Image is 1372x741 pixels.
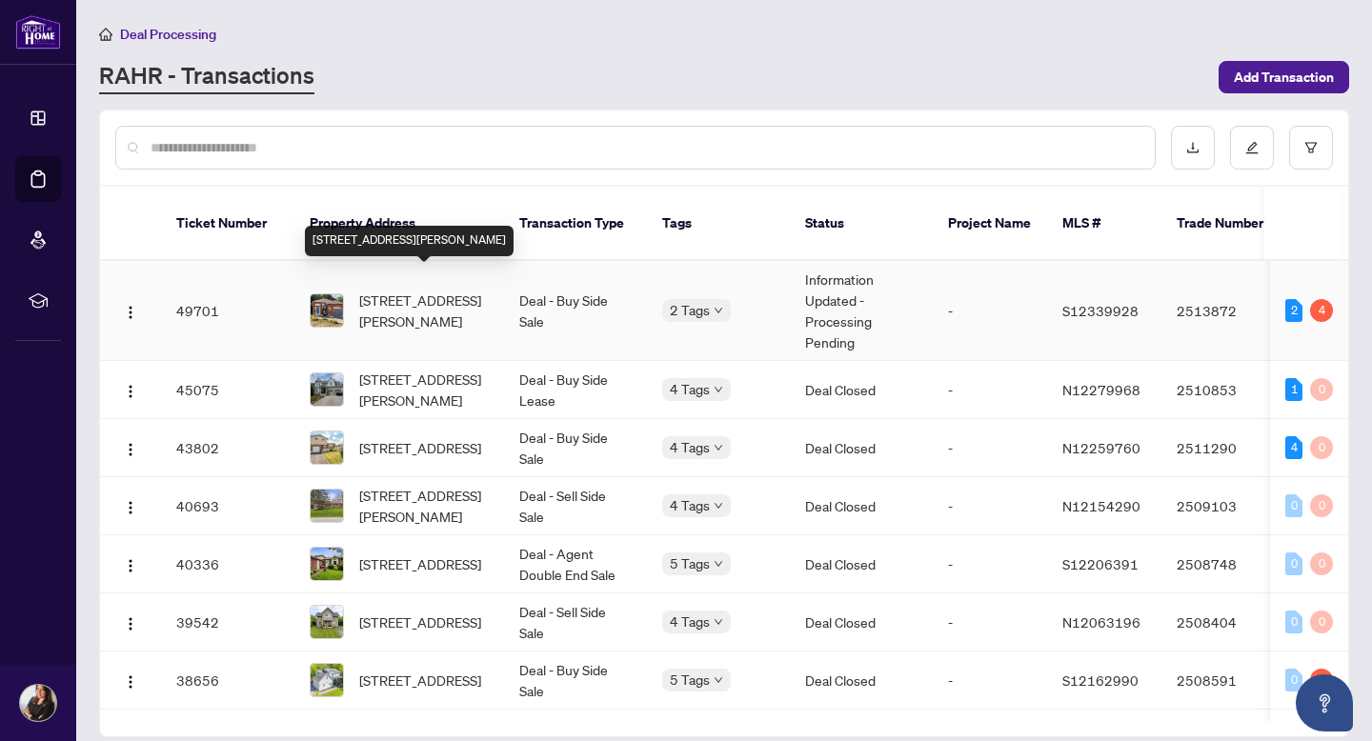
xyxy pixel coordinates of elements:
[933,187,1047,261] th: Project Name
[790,187,933,261] th: Status
[790,535,933,593] td: Deal Closed
[504,593,647,651] td: Deal - Sell Side Sale
[714,675,723,685] span: down
[1285,299,1302,322] div: 2
[1285,611,1302,633] div: 0
[311,606,343,638] img: thumbnail-img
[115,374,146,405] button: Logo
[115,295,146,326] button: Logo
[1296,674,1353,731] button: Open asap
[1310,611,1333,633] div: 0
[161,261,294,361] td: 49701
[790,261,933,361] td: Information Updated - Processing Pending
[311,548,343,580] img: thumbnail-img
[1161,477,1295,535] td: 2509103
[1310,436,1333,459] div: 0
[161,187,294,261] th: Ticket Number
[647,187,790,261] th: Tags
[115,665,146,695] button: Logo
[504,535,647,593] td: Deal - Agent Double End Sale
[311,490,343,522] img: thumbnail-img
[305,226,514,256] div: [STREET_ADDRESS][PERSON_NAME]
[1310,552,1333,575] div: 0
[115,491,146,521] button: Logo
[1062,302,1139,319] span: S12339928
[1285,436,1302,459] div: 4
[123,674,138,690] img: Logo
[1289,126,1333,170] button: filter
[1310,494,1333,517] div: 0
[504,261,647,361] td: Deal - Buy Side Sale
[161,593,294,651] td: 39542
[311,294,343,327] img: thumbnail-img
[123,500,138,515] img: Logo
[790,419,933,477] td: Deal Closed
[1161,651,1295,710] td: 2508591
[115,607,146,637] button: Logo
[1285,494,1302,517] div: 0
[99,60,314,94] a: RAHR - Transactions
[1047,187,1161,261] th: MLS #
[504,651,647,710] td: Deal - Buy Side Sale
[933,361,1047,419] td: -
[99,28,112,41] span: home
[1234,62,1334,92] span: Add Transaction
[123,384,138,399] img: Logo
[161,477,294,535] td: 40693
[161,535,294,593] td: 40336
[504,419,647,477] td: Deal - Buy Side Sale
[1219,61,1349,93] button: Add Transaction
[670,611,710,632] span: 4 Tags
[1310,299,1333,322] div: 4
[359,553,481,574] span: [STREET_ADDRESS]
[790,361,933,419] td: Deal Closed
[933,477,1047,535] td: -
[359,611,481,632] span: [STREET_ADDRESS]
[311,373,343,406] img: thumbnail-img
[359,670,481,691] span: [STREET_ADDRESS]
[714,559,723,569] span: down
[1285,378,1302,401] div: 1
[311,664,343,696] img: thumbnail-img
[504,477,647,535] td: Deal - Sell Side Sale
[670,436,710,458] span: 4 Tags
[1062,381,1140,398] span: N12279968
[1161,361,1295,419] td: 2510853
[294,187,504,261] th: Property Address
[1161,187,1295,261] th: Trade Number
[714,501,723,511] span: down
[1062,613,1140,631] span: N12063196
[1285,669,1302,691] div: 0
[1186,141,1200,154] span: download
[1161,419,1295,477] td: 2511290
[1062,671,1139,689] span: S12162990
[790,477,933,535] td: Deal Closed
[1304,141,1318,154] span: filter
[123,305,138,320] img: Logo
[504,361,647,419] td: Deal - Buy Side Lease
[714,617,723,627] span: down
[1161,261,1295,361] td: 2513872
[1161,593,1295,651] td: 2508404
[933,419,1047,477] td: -
[20,685,56,721] img: Profile Icon
[115,432,146,463] button: Logo
[1310,378,1333,401] div: 0
[161,361,294,419] td: 45075
[670,494,710,516] span: 4 Tags
[790,593,933,651] td: Deal Closed
[933,261,1047,361] td: -
[790,651,933,710] td: Deal Closed
[670,669,710,691] span: 5 Tags
[933,535,1047,593] td: -
[115,549,146,579] button: Logo
[1230,126,1274,170] button: edit
[1062,555,1139,572] span: S12206391
[714,385,723,394] span: down
[161,419,294,477] td: 43802
[123,442,138,457] img: Logo
[359,437,481,458] span: [STREET_ADDRESS]
[123,558,138,573] img: Logo
[1310,669,1333,691] div: 1
[933,593,1047,651] td: -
